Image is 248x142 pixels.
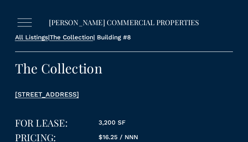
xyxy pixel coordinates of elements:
[15,118,122,129] h3: FOR LEASE:
[99,132,205,142] p: $16.25 / NNN
[49,17,199,27] a: [PERSON_NAME] COMMERCIAL PROPERTIES
[99,118,205,127] p: 3,200 SF
[15,90,79,98] a: [STREET_ADDRESS]
[15,61,233,75] h2: The Collection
